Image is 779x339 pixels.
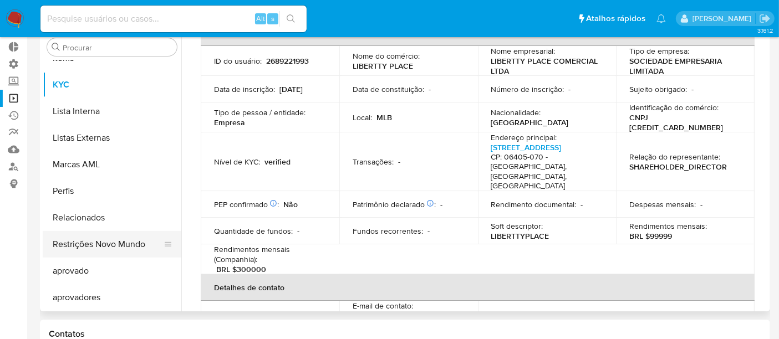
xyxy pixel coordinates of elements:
p: 2689221993 [266,56,309,66]
button: Relacionados [43,204,181,231]
a: [STREET_ADDRESS] [491,142,562,153]
p: E-mail corporativo : [491,311,554,321]
p: Número de inscrição : [491,84,564,94]
input: Procurar [63,43,172,53]
p: - [246,311,248,321]
p: - [581,199,583,209]
span: s [271,13,274,24]
p: LIBERTTY PLACE [353,61,413,71]
p: Tipo de empresa : [629,46,689,56]
p: Não [283,199,298,209]
p: Despesas mensais : [629,199,696,209]
p: BRL $300000 [216,264,266,274]
p: E-mail de contato : [353,301,413,311]
p: - [297,226,299,236]
button: Perfis [43,178,181,204]
p: Local : [353,112,372,122]
th: Detalhes de contato [201,274,755,301]
button: aprovado [43,258,181,284]
p: CNPJ [CREDIT_CARD_NUMBER] [629,112,737,132]
p: Rendimento documental : [491,199,577,209]
p: - [558,311,561,321]
p: SOCIEDADE EMPRESARIA LIMITADA [629,56,737,76]
p: Identificação do comércio : [629,102,719,112]
p: Rendimentos mensais : [629,221,707,231]
p: - [700,199,702,209]
p: - [691,84,694,94]
h4: CP: 06405-070 - [GEOGRAPHIC_DATA], [GEOGRAPHIC_DATA], [GEOGRAPHIC_DATA] [491,152,599,191]
p: Quantidade de fundos : [214,226,293,236]
p: SHAREHOLDER_DIRECTOR [629,162,727,172]
p: - [398,157,400,167]
p: Soft descriptor : [491,221,543,231]
p: Nacionalidade : [491,107,541,117]
p: Nível de KYC : [214,157,260,167]
p: LIBERTTYPLACE [491,231,549,241]
p: Sujeito obrigado : [629,84,687,94]
button: Listas Externas [43,125,181,151]
p: Apelido : [214,311,242,321]
p: Fundos recorrentes : [353,226,423,236]
p: Data de inscrição : [214,84,275,94]
p: LIBERTTY PLACE COMERCIAL LTDA [491,56,599,76]
span: Alt [256,13,265,24]
p: alexandra.macedo@mercadolivre.com [693,13,755,24]
p: Data de constituição : [353,84,424,94]
button: KYC [43,71,181,98]
input: Pesquise usuários ou casos... [40,12,307,26]
p: PEP confirmado : [214,199,279,209]
span: Atalhos rápidos [586,13,645,24]
p: MLB [376,112,392,122]
p: - [440,199,442,209]
button: search-icon [279,11,302,27]
p: Nome empresarial : [491,46,556,56]
p: Rendimentos mensais (Companhia) : [214,244,326,264]
p: BRL $99999 [629,231,672,241]
p: Tipo de pessoa / entidade : [214,107,306,117]
a: Notificações [656,14,666,23]
p: Transações : [353,157,394,167]
p: [DATE] [279,84,303,94]
p: Patrimônio declarado : [353,199,436,209]
p: Endereço principal : [491,132,557,142]
span: 3.161.2 [757,26,773,35]
p: Relação do representante : [629,152,720,162]
button: Lista Interna [43,98,181,125]
p: Empresa [214,117,245,127]
p: ID do usuário : [214,56,262,66]
button: Procurar [52,43,60,52]
p: verified [264,157,291,167]
p: [GEOGRAPHIC_DATA] [491,117,569,127]
p: Nome do comércio : [353,51,420,61]
p: [EMAIL_ADDRESS][DOMAIN_NAME] [353,311,460,331]
a: Sair [759,13,771,24]
button: Marcas AML [43,151,181,178]
p: - [569,84,571,94]
p: - [427,226,430,236]
p: - [429,84,431,94]
button: aprovadores [43,284,181,311]
button: Restrições Novo Mundo [43,231,172,258]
